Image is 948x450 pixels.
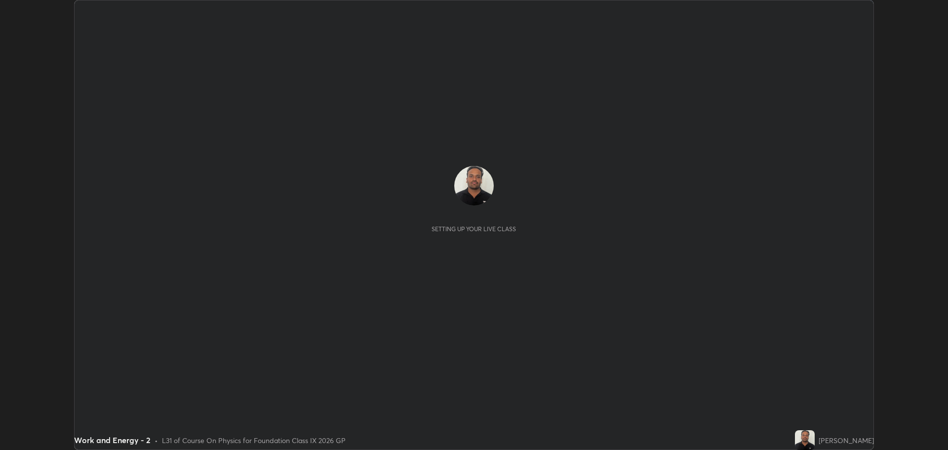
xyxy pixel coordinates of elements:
[432,225,516,233] div: Setting up your live class
[74,434,151,446] div: Work and Energy - 2
[795,430,815,450] img: c449bc7577714875aafd9c306618b106.jpg
[819,435,874,446] div: [PERSON_NAME]
[155,435,158,446] div: •
[454,166,494,205] img: c449bc7577714875aafd9c306618b106.jpg
[162,435,346,446] div: L31 of Course On Physics for Foundation Class IX 2026 GP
